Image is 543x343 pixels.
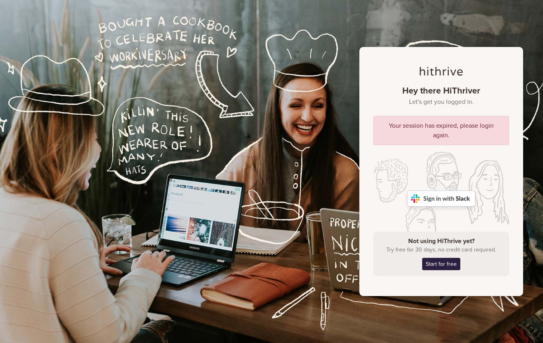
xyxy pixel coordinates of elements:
p: Try free for 30 days, no credit card required. [379,246,503,254]
img: Sign in with Slack [407,191,475,207]
a: Start for free [422,258,460,270]
h1: Hey there HiThriver [373,86,509,106]
img: hithrive-logo-dark.4eb238aa.svg [420,67,463,76]
small: Let's get you logged in. [373,98,509,106]
div: Your session has expired, please login again. [373,116,509,145]
h4: Not using HiThrive yet? [379,238,503,245]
